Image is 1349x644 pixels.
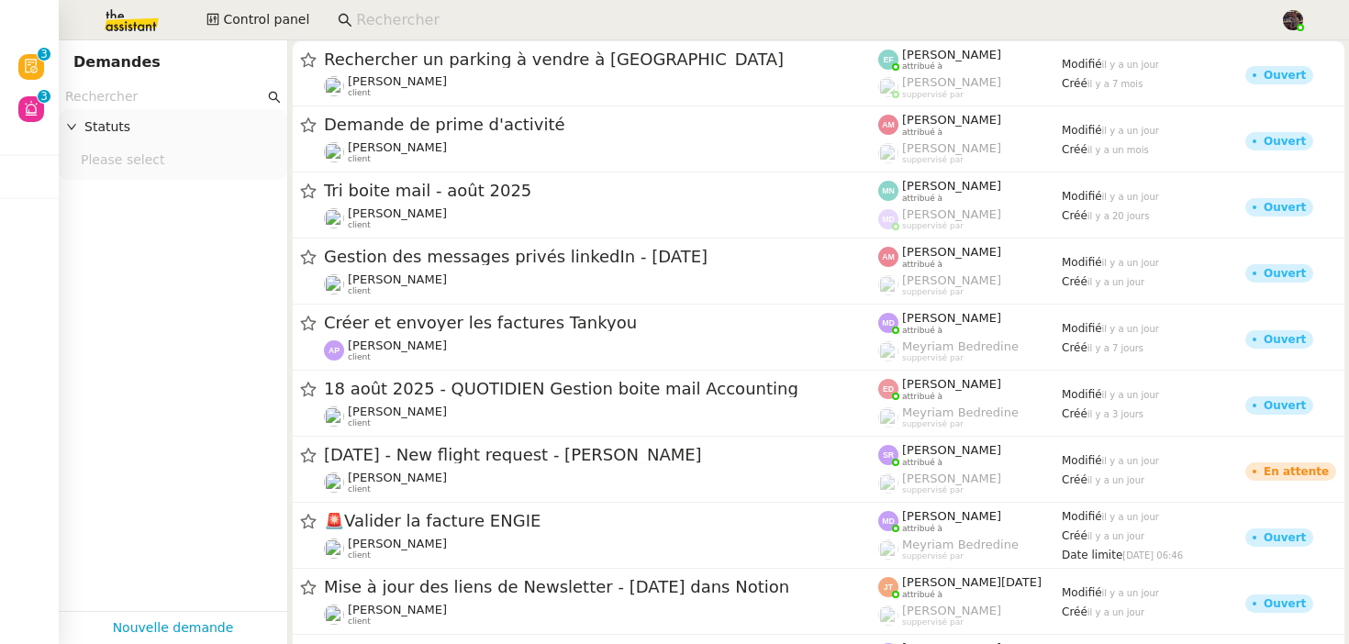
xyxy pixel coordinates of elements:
[1087,211,1150,221] span: il y a 20 jours
[1062,190,1102,203] span: Modifié
[902,260,942,270] span: attribué à
[324,140,878,164] app-user-detailed-label: client
[324,206,878,230] app-user-detailed-label: client
[223,9,309,30] span: Control panel
[878,48,1062,72] app-user-label: attribué à
[1062,454,1102,467] span: Modifié
[324,471,878,494] app-user-detailed-label: client
[356,8,1262,33] input: Rechercher
[878,511,898,531] img: svg
[1264,400,1306,411] div: Ouvert
[324,315,878,331] span: Créer et envoyer les factures Tankyou
[348,74,447,88] span: [PERSON_NAME]
[878,209,898,229] img: svg
[324,208,344,228] img: users%2F9mvJqJUvllffspLsQzytnd0Nt4c2%2Favatar%2F82da88e3-d90d-4e39-b37d-dcb7941179ae
[324,605,344,625] img: users%2F37wbV9IbQuXMU0UH0ngzBXzaEe12%2Favatar%2Fcba66ece-c48a-48c8-9897-a2adc1834457
[902,326,942,336] span: attribué à
[348,550,371,561] span: client
[902,458,942,468] span: attribué à
[1062,605,1087,618] span: Créé
[878,604,1062,627] app-user-label: suppervisé par
[324,51,878,68] span: Rechercher un parking à vendre à [GEOGRAPHIC_DATA]
[902,472,1001,485] span: [PERSON_NAME]
[878,247,898,267] img: svg
[38,48,50,61] nz-badge-sup: 3
[1102,390,1159,400] span: il y a un jour
[878,50,898,70] img: svg
[902,287,964,297] span: suppervisé par
[878,313,898,333] img: svg
[1102,258,1159,268] span: il y a un jour
[1062,209,1087,222] span: Créé
[348,418,371,428] span: client
[902,590,942,600] span: attribué à
[902,575,1042,589] span: [PERSON_NAME][DATE]
[1087,409,1143,419] span: il y a 3 jours
[1062,510,1102,523] span: Modifié
[324,406,344,427] img: users%2Fa6PbEmLwvGXylUqKytRPpDpAx153%2Favatar%2Ffanny.png
[1102,512,1159,522] span: il y a un jour
[1102,456,1159,466] span: il y a un jour
[902,128,942,138] span: attribué à
[902,392,942,402] span: attribué à
[348,352,371,362] span: client
[1087,145,1149,155] span: il y a un mois
[38,90,50,103] nz-badge-sup: 3
[1264,70,1306,81] div: Ouvert
[902,524,942,534] span: attribué à
[324,539,344,559] img: users%2FHIWaaSoTa5U8ssS5t403NQMyZZE3%2Favatar%2Fa4be050e-05fa-4f28-bbe7-e7e8e4788720
[1062,124,1102,137] span: Modifié
[324,183,878,199] span: Tri boite mail - août 2025
[324,537,878,561] app-user-detailed-label: client
[1264,268,1306,279] div: Ouvert
[1264,466,1329,477] div: En attente
[324,272,878,296] app-user-detailed-label: client
[878,472,1062,495] app-user-label: suppervisé par
[40,90,48,106] p: 3
[878,445,898,465] img: svg
[348,616,371,627] span: client
[902,207,1001,221] span: [PERSON_NAME]
[1062,143,1087,156] span: Créé
[1102,192,1159,202] span: il y a un jour
[878,245,1062,269] app-user-label: attribué à
[324,579,878,595] span: Mise à jour des liens de Newsletter - [DATE] dans Notion
[878,179,1062,203] app-user-label: attribué à
[1264,334,1306,345] div: Ouvert
[1264,598,1306,609] div: Ouvert
[878,575,1062,599] app-user-label: attribué à
[1062,473,1087,486] span: Créé
[1264,532,1306,543] div: Ouvert
[902,485,964,495] span: suppervisé par
[324,274,344,294] img: users%2F37wbV9IbQuXMU0UH0ngzBXzaEe12%2Favatar%2Fcba66ece-c48a-48c8-9897-a2adc1834457
[878,407,898,427] img: users%2FaellJyylmXSg4jqeVbanehhyYJm1%2Favatar%2Fprofile-pic%20(4).png
[878,341,898,361] img: users%2FaellJyylmXSg4jqeVbanehhyYJm1%2Favatar%2Fprofile-pic%20(4).png
[1062,407,1087,420] span: Créé
[878,539,898,560] img: users%2FaellJyylmXSg4jqeVbanehhyYJm1%2Favatar%2Fprofile-pic%20(4).png
[348,537,447,550] span: [PERSON_NAME]
[1122,550,1183,561] span: [DATE] 06:46
[324,249,878,265] span: Gestion des messages privés linkedIn - [DATE]
[40,48,48,64] p: 3
[878,141,1062,165] app-user-label: suppervisé par
[902,273,1001,287] span: [PERSON_NAME]
[878,275,898,295] img: users%2FoFdbodQ3TgNoWt9kP3GXAs5oaCq1%2Favatar%2Fprofile-pic.png
[878,538,1062,561] app-user-label: suppervisé par
[348,154,371,164] span: client
[1062,341,1087,354] span: Créé
[902,551,964,561] span: suppervisé par
[902,155,964,165] span: suppervisé par
[1087,277,1144,287] span: il y a un jour
[878,113,1062,137] app-user-label: attribué à
[113,617,234,638] a: Nouvelle demande
[902,194,942,204] span: attribué à
[348,405,447,418] span: [PERSON_NAME]
[1062,388,1102,401] span: Modifié
[324,76,344,96] img: users%2FlEKjZHdPaYMNgwXp1mLJZ8r8UFs1%2Favatar%2F1e03ee85-bb59-4f48-8ffa-f076c2e8c285
[902,141,1001,155] span: [PERSON_NAME]
[1087,607,1144,617] span: il y a un jour
[902,90,964,100] span: suppervisé par
[324,405,878,428] app-user-detailed-label: client
[902,179,1001,193] span: [PERSON_NAME]
[902,538,1019,551] span: Meyriam Bedredine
